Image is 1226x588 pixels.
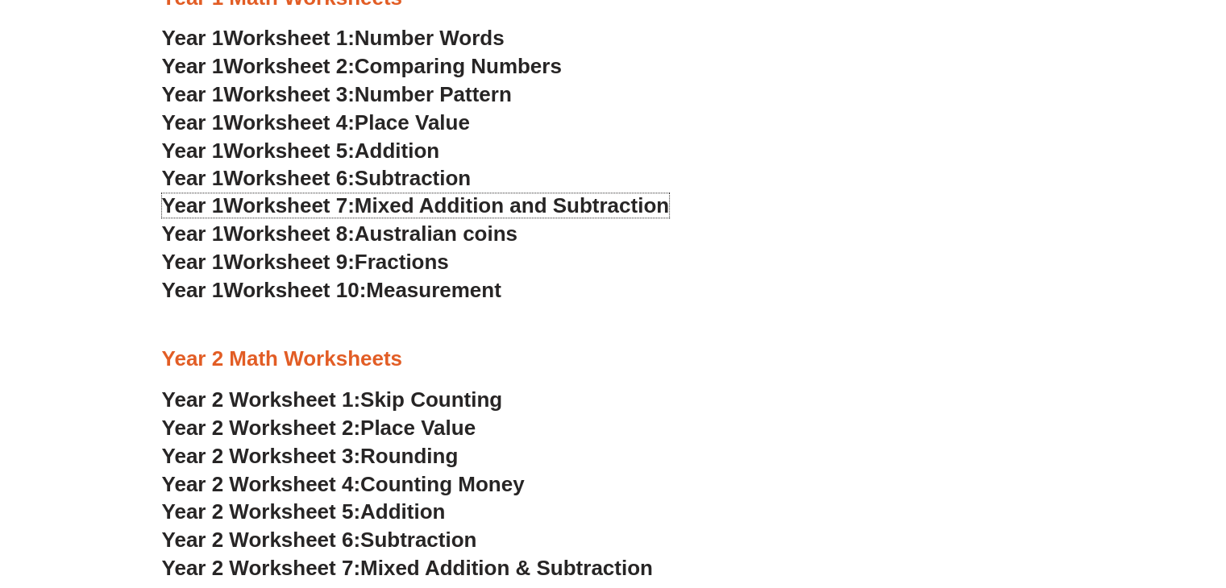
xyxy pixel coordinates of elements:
span: Worksheet 5: [223,139,355,163]
a: Year 2 Worksheet 2:Place Value [162,416,476,440]
span: Year 2 Worksheet 2: [162,416,361,440]
span: Mixed Addition and Subtraction [355,193,669,217]
span: Fractions [355,250,449,274]
a: Year 2 Worksheet 6:Subtraction [162,528,477,552]
span: Worksheet 8: [223,222,355,246]
a: Year 1Worksheet 5:Addition [162,139,440,163]
span: Worksheet 7: [223,193,355,217]
span: Year 2 Worksheet 4: [162,472,361,496]
span: Mixed Addition & Subtraction [360,556,653,580]
span: Worksheet 9: [223,250,355,274]
span: Number Pattern [355,82,512,106]
a: Year 2 Worksheet 4:Counting Money [162,472,525,496]
span: Year 2 Worksheet 3: [162,444,361,468]
a: Year 2 Worksheet 1:Skip Counting [162,387,503,412]
span: Worksheet 4: [223,110,355,135]
span: Measurement [366,278,501,302]
span: Worksheet 3: [223,82,355,106]
a: Year 1Worksheet 3:Number Pattern [162,82,512,106]
span: Addition [360,499,445,524]
span: Worksheet 1: [223,26,355,50]
span: Worksheet 10: [223,278,366,302]
span: Skip Counting [360,387,502,412]
iframe: Chat Widget [958,407,1226,588]
span: Worksheet 6: [223,166,355,190]
a: Year 2 Worksheet 7:Mixed Addition & Subtraction [162,556,653,580]
span: Counting Money [360,472,525,496]
span: Subtraction [360,528,476,552]
a: Year 1Worksheet 4:Place Value [162,110,470,135]
a: Year 1Worksheet 1:Number Words [162,26,505,50]
a: Year 1Worksheet 2:Comparing Numbers [162,54,562,78]
a: Year 2 Worksheet 3:Rounding [162,444,459,468]
span: Year 2 Worksheet 6: [162,528,361,552]
span: Rounding [360,444,458,468]
span: Number Words [355,26,505,50]
span: Comparing Numbers [355,54,562,78]
a: Year 1Worksheet 6:Subtraction [162,166,472,190]
a: Year 1Worksheet 10:Measurement [162,278,501,302]
span: Place Value [360,416,476,440]
span: Worksheet 2: [223,54,355,78]
span: Place Value [355,110,470,135]
a: Year 2 Worksheet 5:Addition [162,499,446,524]
span: Addition [355,139,439,163]
a: Year 1Worksheet 8:Australian coins [162,222,517,246]
span: Year 2 Worksheet 7: [162,556,361,580]
h3: Year 2 Math Worksheets [162,346,1065,373]
a: Year 1Worksheet 7:Mixed Addition and Subtraction [162,193,670,217]
a: Year 1Worksheet 9:Fractions [162,250,449,274]
span: Australian coins [355,222,517,246]
span: Year 2 Worksheet 1: [162,387,361,412]
span: Year 2 Worksheet 5: [162,499,361,524]
span: Subtraction [355,166,471,190]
